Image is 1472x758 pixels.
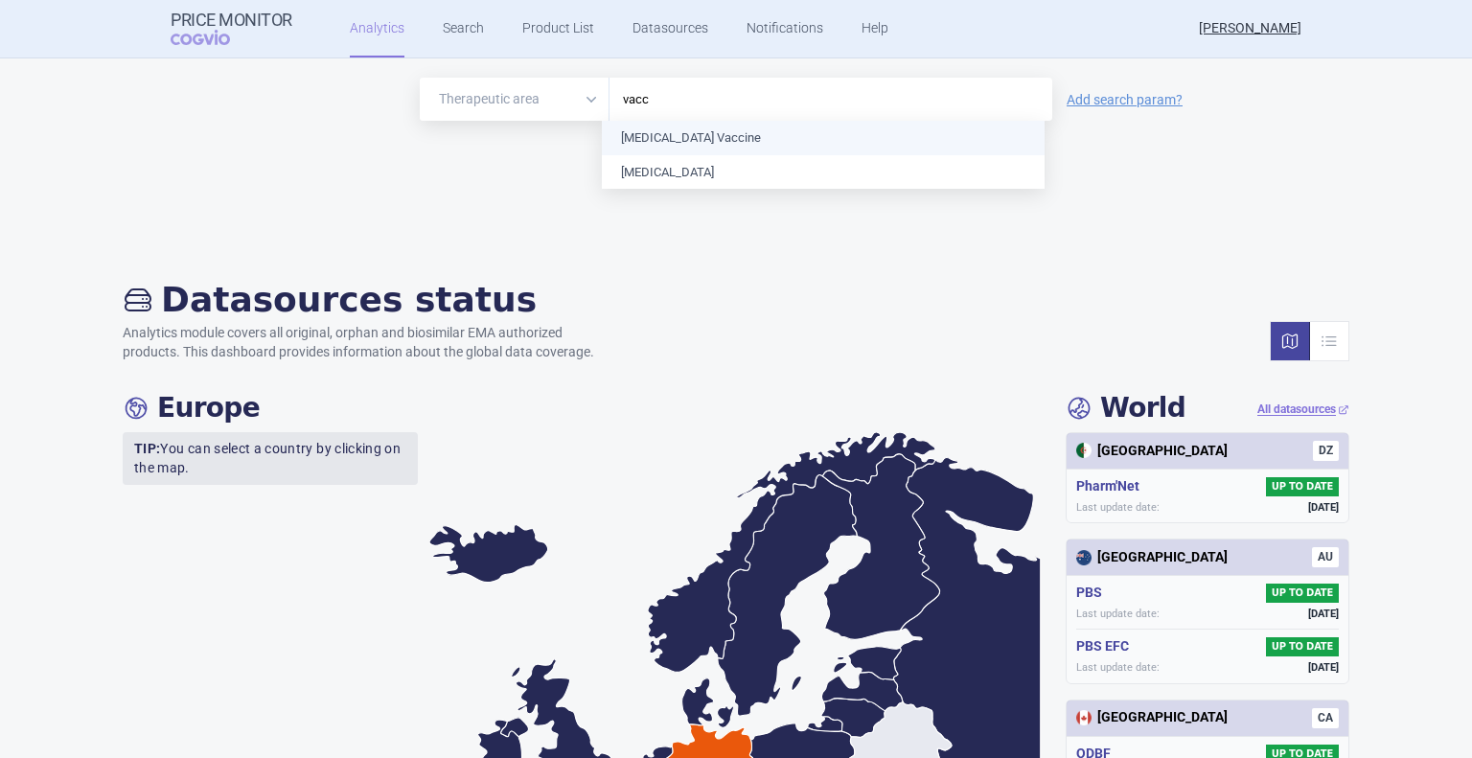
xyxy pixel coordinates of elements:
span: [DATE] [1308,500,1339,515]
span: AU [1312,547,1339,567]
div: [GEOGRAPHIC_DATA] [1076,708,1228,727]
span: [DATE] [1308,607,1339,621]
img: Canada [1076,710,1092,725]
h5: Pharm'Net [1076,477,1147,496]
h5: PBS EFC [1076,637,1137,656]
span: CA [1312,708,1339,728]
span: UP TO DATE [1266,477,1339,496]
span: COGVIO [171,30,257,45]
h4: World [1066,392,1185,425]
a: Price MonitorCOGVIO [171,11,292,47]
img: Algeria [1076,443,1092,458]
div: [GEOGRAPHIC_DATA] [1076,548,1228,567]
div: [GEOGRAPHIC_DATA] [1076,442,1228,461]
span: DZ [1313,441,1339,461]
img: Australia [1076,550,1092,565]
span: UP TO DATE [1266,584,1339,603]
li: [MEDICAL_DATA] Vaccine [602,121,1045,155]
p: Analytics module covers all original, orphan and biosimilar EMA authorized products. This dashboa... [123,324,613,361]
h5: PBS [1076,584,1110,603]
a: All datasources [1257,402,1349,418]
a: Add search param? [1067,93,1183,106]
h2: Datasources status [123,279,613,320]
h4: Europe [123,392,260,425]
span: Last update date: [1076,607,1160,621]
li: [MEDICAL_DATA] [602,155,1045,190]
span: Last update date: [1076,660,1160,675]
span: Last update date: [1076,500,1160,515]
strong: Price Monitor [171,11,292,30]
p: You can select a country by clicking on the map. [123,432,418,485]
strong: TIP: [134,441,160,456]
span: UP TO DATE [1266,637,1339,656]
span: [DATE] [1308,660,1339,675]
